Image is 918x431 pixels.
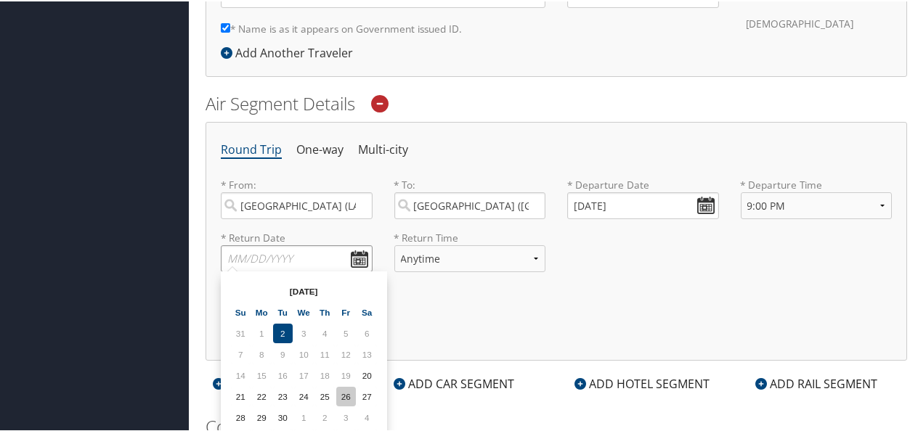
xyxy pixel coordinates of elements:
td: 23 [273,385,293,405]
td: 8 [252,343,272,363]
h2: Air Segment Details [206,90,907,115]
td: 5 [336,322,356,342]
label: [DEMOGRAPHIC_DATA] [747,9,854,36]
div: Add Another Traveler [221,43,360,60]
td: 1 [294,406,314,426]
td: 30 [273,406,293,426]
label: * Departure Date [567,176,719,191]
input: MM/DD/YYYY [567,191,719,218]
td: 12 [336,343,356,363]
h6: Additional Options: [221,304,892,312]
th: We [294,301,314,321]
th: Sa [357,301,377,321]
label: * To: [394,176,546,218]
td: 4 [315,322,335,342]
td: 19 [336,364,356,384]
td: 13 [357,343,377,363]
select: * Departure Time [741,191,893,218]
td: 25 [315,385,335,405]
th: Fr [336,301,356,321]
input: * Name is as it appears on Government issued ID. [221,22,230,31]
input: City or Airport Code [394,191,546,218]
td: 22 [252,385,272,405]
td: 27 [357,385,377,405]
div: ADD AIR SEGMENT [206,374,336,391]
th: Mo [252,301,272,321]
td: 3 [294,322,314,342]
td: 24 [294,385,314,405]
label: * Return Date [221,229,373,244]
td: 31 [231,322,251,342]
input: City or Airport Code [221,191,373,218]
td: 20 [357,364,377,384]
div: ADD RAIL SEGMENT [748,374,885,391]
li: Round Trip [221,136,282,162]
td: 11 [315,343,335,363]
td: 16 [273,364,293,384]
td: 7 [231,343,251,363]
td: 4 [357,406,377,426]
td: 3 [336,406,356,426]
td: 15 [252,364,272,384]
label: * Return Time [394,229,546,244]
li: Multi-city [358,136,408,162]
th: Tu [273,301,293,321]
td: 2 [273,322,293,342]
th: [DATE] [252,280,356,300]
h5: * Denotes required field [221,334,892,344]
th: Th [315,301,335,321]
td: 10 [294,343,314,363]
td: 17 [294,364,314,384]
label: * Name is as it appears on Government issued ID. [221,14,462,41]
div: ADD HOTEL SEGMENT [567,374,717,391]
td: 1 [252,322,272,342]
td: 6 [357,322,377,342]
td: 14 [231,364,251,384]
td: 26 [336,385,356,405]
th: Su [231,301,251,321]
td: 9 [273,343,293,363]
td: 2 [315,406,335,426]
td: 28 [231,406,251,426]
input: MM/DD/YYYY [221,244,373,271]
td: 18 [315,364,335,384]
li: One-way [296,136,344,162]
label: * From: [221,176,373,218]
td: 21 [231,385,251,405]
div: ADD CAR SEGMENT [386,374,521,391]
label: * Departure Time [741,176,893,229]
td: 29 [252,406,272,426]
